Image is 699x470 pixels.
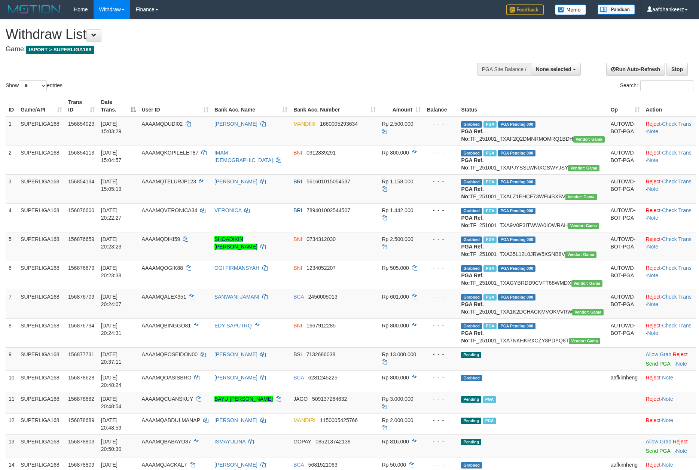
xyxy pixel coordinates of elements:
[379,95,423,117] th: Amount: activate to sort column ascending
[18,232,65,261] td: SUPERLIGA168
[483,265,497,272] span: Marked by aafsoycanthlai
[647,157,658,163] a: Note
[458,95,607,117] th: Status
[646,207,661,213] a: Reject
[211,95,290,117] th: Bank Acc. Name: activate to sort column ascending
[643,347,696,370] td: ·
[646,448,670,454] a: Send PGA
[65,95,98,117] th: Trans ID: activate to sort column ascending
[647,272,658,278] a: Note
[643,290,696,318] td: · ·
[483,179,497,185] span: Marked by aafsengchandara
[458,290,607,318] td: TF_251001_TXA1K2DCHACKMVOKVVRW
[68,207,94,213] span: 156876600
[646,178,661,184] a: Reject
[643,413,696,434] td: ·
[608,174,643,203] td: AUTOWD-BOT-PGA
[142,439,191,445] span: AAAAMQBABAYO87
[676,361,687,367] a: Note
[461,128,483,142] b: PGA Ref. No:
[646,121,661,127] a: Reject
[568,165,599,171] span: Vendor URL: https://trx31.1velocity.biz
[142,417,200,423] span: AAAAMQABDULMANAP
[640,80,693,91] input: Search:
[643,434,696,458] td: ·
[142,265,183,271] span: AAAAMQOGIK88
[142,396,193,402] span: AAAAMQCUANSKUY
[68,417,94,423] span: 156878689
[101,417,122,431] span: [DATE] 20:48:59
[646,323,661,329] a: Reject
[531,63,581,76] button: None selected
[68,150,94,156] span: 156854113
[643,146,696,174] td: · ·
[68,323,94,329] span: 156876734
[6,261,18,290] td: 6
[608,203,643,232] td: AUTOWD-BOT-PGA
[608,261,643,290] td: AUTOWD-BOT-PGA
[101,439,122,452] span: [DATE] 20:50:30
[565,194,597,200] span: Vendor URL: https://trx31.1velocity.biz
[382,121,413,127] span: Rp 2.500.000
[461,294,482,300] span: Grabbed
[646,439,673,445] span: ·
[101,265,122,278] span: [DATE] 20:23:38
[101,323,122,336] span: [DATE] 20:24:31
[6,370,18,392] td: 10
[461,439,481,445] span: Pending
[142,294,186,300] span: AAAAMQALEX351
[461,396,481,403] span: Pending
[647,215,658,221] a: Note
[461,323,482,329] span: Grabbed
[293,351,302,357] span: BSI
[68,236,94,242] span: 156876659
[506,4,544,15] img: Feedback.jpg
[142,462,187,468] span: AAAAMQJACKAL7
[498,294,535,300] span: PGA Pending
[458,318,607,347] td: TF_251001_TXA7NKHKRXCZY8PDYQ8T
[427,438,455,445] div: - - -
[308,294,338,300] span: Copy 2450005013 to clipboard
[6,290,18,318] td: 7
[382,178,413,184] span: Rp 1.158.000
[662,236,692,242] a: Check Trans
[608,117,643,146] td: AUTOWD-BOT-PGA
[498,179,535,185] span: PGA Pending
[643,392,696,413] td: ·
[18,318,65,347] td: SUPERLIGA168
[568,223,599,229] span: Vendor URL: https://trx31.1velocity.biz
[647,244,658,250] a: Note
[483,294,497,300] span: Marked by aafsoycanthlai
[646,375,661,381] a: Reject
[320,417,358,423] span: Copy 1150005425766 to clipboard
[214,396,273,402] a: BAYU [PERSON_NAME]
[662,294,692,300] a: Check Trans
[477,63,531,76] div: PGA Site Balance /
[676,448,687,454] a: Note
[643,261,696,290] td: · ·
[293,396,308,402] span: JAGO
[461,179,482,185] span: Grabbed
[101,121,122,134] span: [DATE] 15:03:29
[101,396,122,409] span: [DATE] 20:48:54
[6,4,62,15] img: MOTION_logo.png
[19,80,47,91] select: Showentries
[293,236,302,242] span: BNI
[306,236,336,242] span: Copy 0734312030 to clipboard
[598,4,635,15] img: panduan.png
[646,294,661,300] a: Reject
[646,439,671,445] a: Allow Grab
[214,462,257,468] a: [PERSON_NAME]
[214,439,245,445] a: ISMAYULINA
[142,150,199,156] span: AAAAMQKOPILELET87
[306,323,336,329] span: Copy 1667912285 to clipboard
[646,351,671,357] a: Allow Grab
[646,236,661,242] a: Reject
[315,439,350,445] span: Copy 085213742138 to clipboard
[647,128,658,134] a: Note
[142,236,180,242] span: AAAAMQDIKI59
[293,150,302,156] span: BNI
[6,174,18,203] td: 3
[382,351,416,357] span: Rp 13.000.000
[458,261,607,290] td: TF_251001_TXAGYBRDD9CVFT68WMDX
